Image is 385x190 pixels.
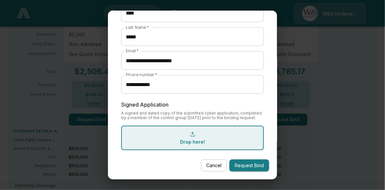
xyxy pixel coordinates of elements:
button: Cancel [201,160,227,172]
p: Drop here! [180,140,205,144]
label: Last Name [126,24,149,30]
button: Request Bind [229,160,269,172]
p: Signed Application [121,102,264,108]
p: A signed and dated copy of the submitted cyber application, completed by a member of the control ... [121,111,264,120]
label: Email [126,48,139,54]
label: Phone number [126,72,157,78]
